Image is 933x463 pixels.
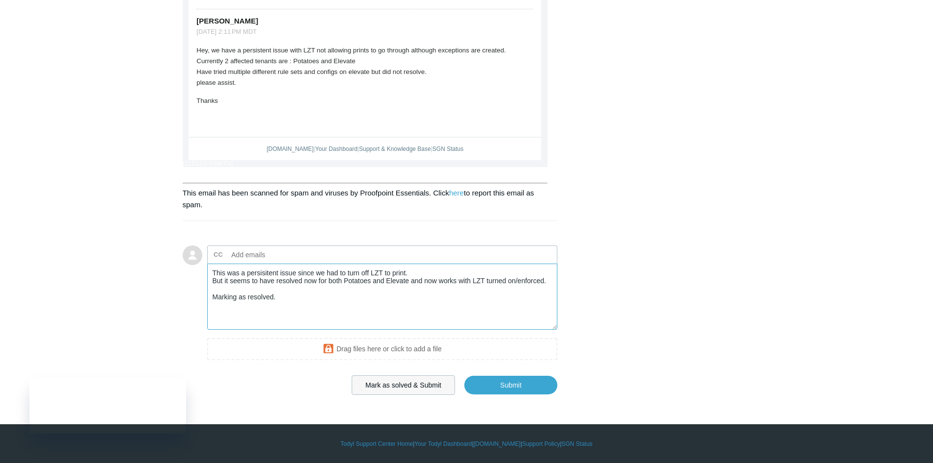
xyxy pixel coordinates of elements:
span: | [358,146,359,152]
a: [DOMAIN_NAME] [474,439,521,448]
input: Add emails [228,247,333,262]
input: Submit [464,376,557,394]
button: Mark as solved & Submit [352,375,455,395]
b: [PERSON_NAME] [196,17,258,25]
p: [DATE] 2:11 PM MDT [196,25,533,38]
span: | [313,146,315,152]
label: CC [214,247,223,262]
textarea: Add your reply [207,264,558,330]
a: Support & Knowledge Base [359,146,431,152]
div: | | | | [183,439,751,448]
a: Your Todyl Dashboard [414,439,472,448]
span: | [431,146,432,152]
iframe: Todyl Status [29,377,186,434]
span: Hey, we have a persistent issue with LZT not allowing prints to go through although exceptions ar... [196,47,505,86]
a: here [449,189,464,197]
span: Thanks [196,97,218,104]
p: This email has been scanned for spam and viruses by Proofpoint Essentials. Click to report this e... [183,187,548,211]
a: SGN Status [562,439,593,448]
a: Todyl Support Center Home [340,439,413,448]
a: Support Policy [522,439,560,448]
a: [DOMAIN_NAME] [266,146,313,152]
a: Your Dashboard [315,146,358,152]
a: SGN Status [432,146,463,152]
div: [21522G-09W7V] [183,160,548,167]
